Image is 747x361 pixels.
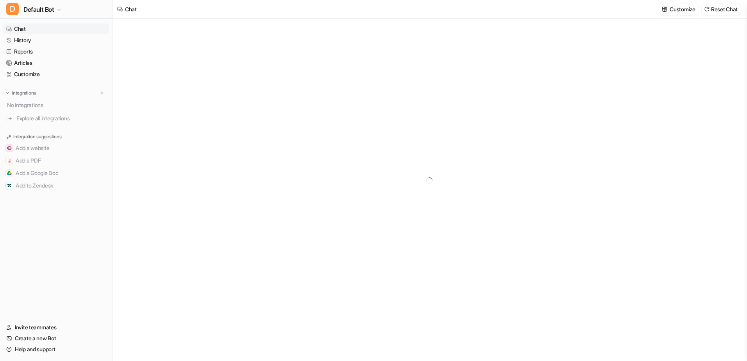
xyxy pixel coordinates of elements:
[659,4,698,15] button: Customize
[7,183,12,188] img: Add to Zendesk
[3,57,109,68] a: Articles
[3,154,109,167] button: Add a PDFAdd a PDF
[3,46,109,57] a: Reports
[3,167,109,179] button: Add a Google DocAdd a Google Doc
[3,35,109,46] a: History
[99,90,105,96] img: menu_add.svg
[7,171,12,175] img: Add a Google Doc
[3,344,109,355] a: Help and support
[23,4,54,15] span: Default Bot
[5,90,10,96] img: expand menu
[16,112,106,125] span: Explore all integrations
[662,6,667,12] img: customize
[3,322,109,333] a: Invite teammates
[3,333,109,344] a: Create a new Bot
[6,114,14,122] img: explore all integrations
[5,98,109,111] div: No integrations
[125,5,137,13] div: Chat
[704,6,709,12] img: reset
[3,23,109,34] a: Chat
[7,146,12,150] img: Add a website
[3,89,38,97] button: Integrations
[3,113,109,124] a: Explore all integrations
[12,90,36,96] p: Integrations
[3,179,109,192] button: Add to ZendeskAdd to Zendesk
[670,5,695,13] p: Customize
[13,133,61,140] p: Integration suggestions
[3,142,109,154] button: Add a websiteAdd a website
[3,69,109,80] a: Customize
[6,3,19,15] span: D
[7,158,12,163] img: Add a PDF
[702,4,741,15] button: Reset Chat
